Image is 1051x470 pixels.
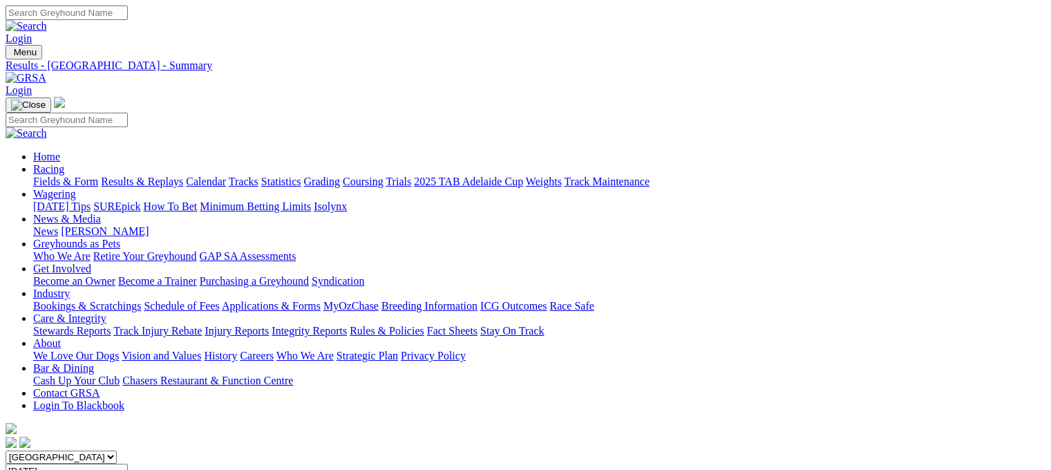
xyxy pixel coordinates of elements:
[33,275,115,287] a: Become an Owner
[33,387,100,399] a: Contact GRSA
[200,275,309,287] a: Purchasing a Greyhound
[33,163,64,175] a: Racing
[11,100,46,111] img: Close
[61,225,149,237] a: [PERSON_NAME]
[33,188,76,200] a: Wagering
[33,200,91,212] a: [DATE] Tips
[33,300,141,312] a: Bookings & Scratchings
[222,300,321,312] a: Applications & Forms
[6,59,1045,72] a: Results - [GEOGRAPHIC_DATA] - Summary
[480,325,544,337] a: Stay On Track
[337,350,398,361] a: Strategic Plan
[480,300,547,312] a: ICG Outcomes
[33,312,106,324] a: Care & Integrity
[33,176,98,187] a: Fields & Form
[33,375,120,386] a: Cash Up Your Club
[101,176,183,187] a: Results & Replays
[276,350,334,361] a: Who We Are
[113,325,202,337] a: Track Injury Rebate
[304,176,340,187] a: Grading
[33,275,1045,288] div: Get Involved
[6,97,51,113] button: Toggle navigation
[205,325,269,337] a: Injury Reports
[33,238,120,250] a: Greyhounds as Pets
[186,176,226,187] a: Calendar
[33,200,1045,213] div: Wagering
[6,437,17,448] img: facebook.svg
[343,176,384,187] a: Coursing
[240,350,274,361] a: Careers
[33,399,124,411] a: Login To Blackbook
[93,200,140,212] a: SUREpick
[6,32,32,44] a: Login
[33,337,61,349] a: About
[381,300,477,312] a: Breeding Information
[6,45,42,59] button: Toggle navigation
[204,350,237,361] a: History
[33,225,58,237] a: News
[323,300,379,312] a: MyOzChase
[549,300,594,312] a: Race Safe
[19,437,30,448] img: twitter.svg
[33,250,91,262] a: Who We Are
[33,350,119,361] a: We Love Our Dogs
[33,350,1045,362] div: About
[6,20,47,32] img: Search
[144,200,198,212] a: How To Bet
[401,350,466,361] a: Privacy Policy
[6,127,47,140] img: Search
[6,6,128,20] input: Search
[14,47,37,57] span: Menu
[6,72,46,84] img: GRSA
[229,176,258,187] a: Tracks
[33,151,60,162] a: Home
[33,213,101,225] a: News & Media
[200,200,311,212] a: Minimum Betting Limits
[93,250,197,262] a: Retire Your Greyhound
[33,176,1045,188] div: Racing
[200,250,296,262] a: GAP SA Assessments
[350,325,424,337] a: Rules & Policies
[414,176,523,187] a: 2025 TAB Adelaide Cup
[565,176,650,187] a: Track Maintenance
[122,350,201,361] a: Vision and Values
[261,176,301,187] a: Statistics
[33,300,1045,312] div: Industry
[144,300,219,312] a: Schedule of Fees
[33,250,1045,263] div: Greyhounds as Pets
[314,200,347,212] a: Isolynx
[6,84,32,96] a: Login
[33,375,1045,387] div: Bar & Dining
[33,362,94,374] a: Bar & Dining
[526,176,562,187] a: Weights
[386,176,411,187] a: Trials
[33,325,1045,337] div: Care & Integrity
[118,275,197,287] a: Become a Trainer
[33,225,1045,238] div: News & Media
[6,113,128,127] input: Search
[33,325,111,337] a: Stewards Reports
[312,275,364,287] a: Syndication
[427,325,477,337] a: Fact Sheets
[6,423,17,434] img: logo-grsa-white.png
[122,375,293,386] a: Chasers Restaurant & Function Centre
[33,263,91,274] a: Get Involved
[33,288,70,299] a: Industry
[272,325,347,337] a: Integrity Reports
[54,97,65,108] img: logo-grsa-white.png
